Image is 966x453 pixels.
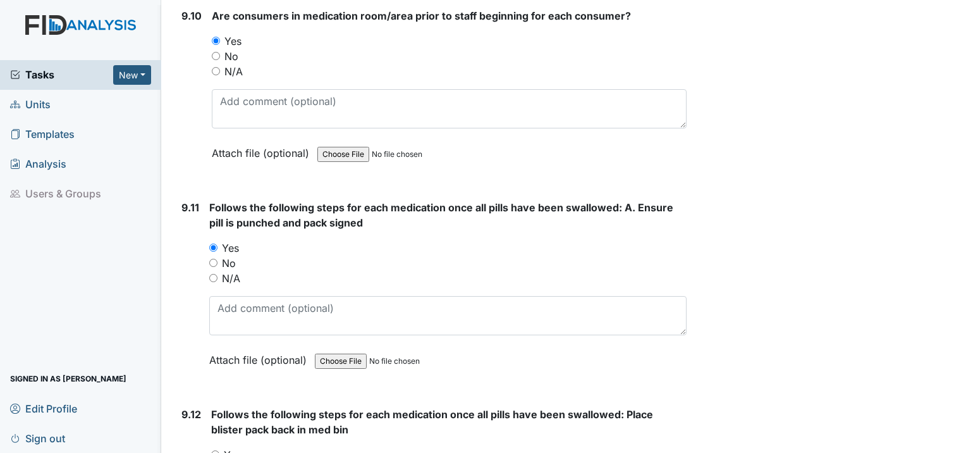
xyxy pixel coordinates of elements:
span: Follows the following steps for each medication once all pills have been swallowed: Place blister... [211,408,653,436]
input: N/A [209,274,217,282]
input: Yes [209,244,217,252]
span: Analysis [10,154,66,174]
span: Sign out [10,428,65,448]
label: 9.12 [181,407,201,422]
a: Tasks [10,67,113,82]
input: N/A [212,67,220,75]
input: No [212,52,220,60]
input: No [209,259,217,267]
span: Templates [10,125,75,144]
label: No [224,49,238,64]
label: Attach file (optional) [212,139,314,161]
span: Units [10,95,51,115]
button: New [113,65,151,85]
label: Attach file (optional) [209,345,312,368]
span: Follows the following steps for each medication once all pills have been swallowed: A. Ensure pil... [209,201,673,229]
label: Yes [222,240,239,256]
span: Edit Profile [10,399,77,418]
input: Yes [212,37,220,45]
label: No [222,256,236,271]
label: Yes [224,34,241,49]
label: 9.10 [181,8,202,23]
span: Signed in as [PERSON_NAME] [10,369,126,388]
span: Are consumers in medication room/area prior to staff beginning for each consumer? [212,9,631,22]
label: N/A [222,271,240,286]
label: N/A [224,64,243,79]
label: 9.11 [181,200,199,215]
